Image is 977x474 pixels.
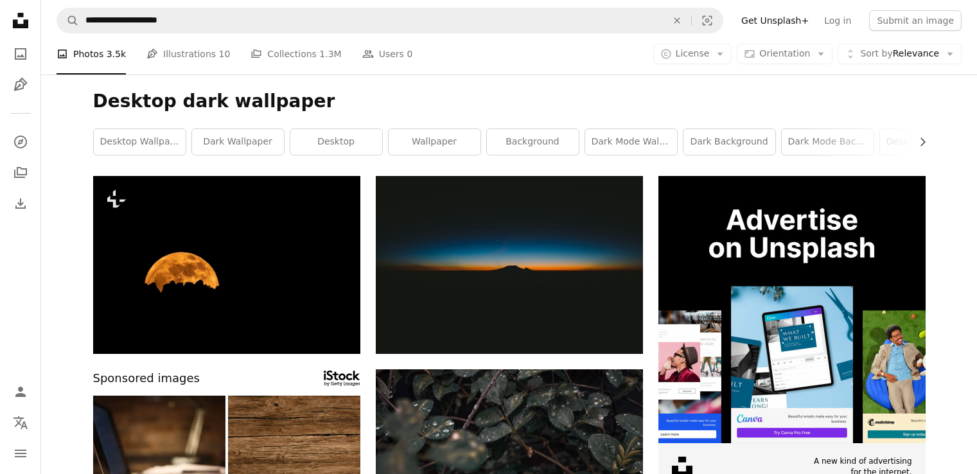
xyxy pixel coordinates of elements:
button: Visual search [692,8,723,33]
a: dark wallpaper [192,129,284,155]
a: desktop [290,129,382,155]
a: desktop background [880,129,972,155]
span: License [676,48,710,58]
a: Get Unsplash+ [734,10,816,31]
a: Illustrations 10 [146,33,230,75]
a: Log in [816,10,859,31]
a: Photos [8,41,33,67]
button: Menu [8,441,33,466]
span: Orientation [759,48,810,58]
a: Log in / Sign up [8,379,33,405]
button: Language [8,410,33,435]
span: Relevance [860,48,939,60]
a: Explore [8,129,33,155]
a: wallpaper [389,129,480,155]
a: Download History [8,191,33,216]
img: file-1635990755334-4bfd90f37242image [658,176,926,443]
a: Collections 1.3M [251,33,341,75]
span: Sort by [860,48,892,58]
img: silhouette of mountain [376,176,643,354]
span: 10 [219,47,231,61]
a: silhouette of mountain [376,259,643,270]
img: a full moon is seen in the dark sky [93,176,360,354]
a: Illustrations [8,72,33,98]
button: Submit an image [869,10,962,31]
a: background [487,129,579,155]
button: scroll list to the right [911,129,926,155]
button: License [653,44,732,64]
h1: Desktop dark wallpaper [93,90,926,113]
button: Orientation [737,44,832,64]
a: desktop wallpaper [94,129,186,155]
a: dark mode background [782,129,874,155]
span: 1.3M [319,47,341,61]
button: Sort byRelevance [838,44,962,64]
span: 0 [407,47,412,61]
form: Find visuals sitewide [57,8,723,33]
a: dark background [683,129,775,155]
a: a full moon is seen in the dark sky [93,259,360,270]
button: Search Unsplash [57,8,79,33]
button: Clear [663,8,691,33]
a: Collections [8,160,33,186]
a: Users 0 [362,33,413,75]
span: Sponsored images [93,369,200,388]
a: dark mode wallpaper [585,129,677,155]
